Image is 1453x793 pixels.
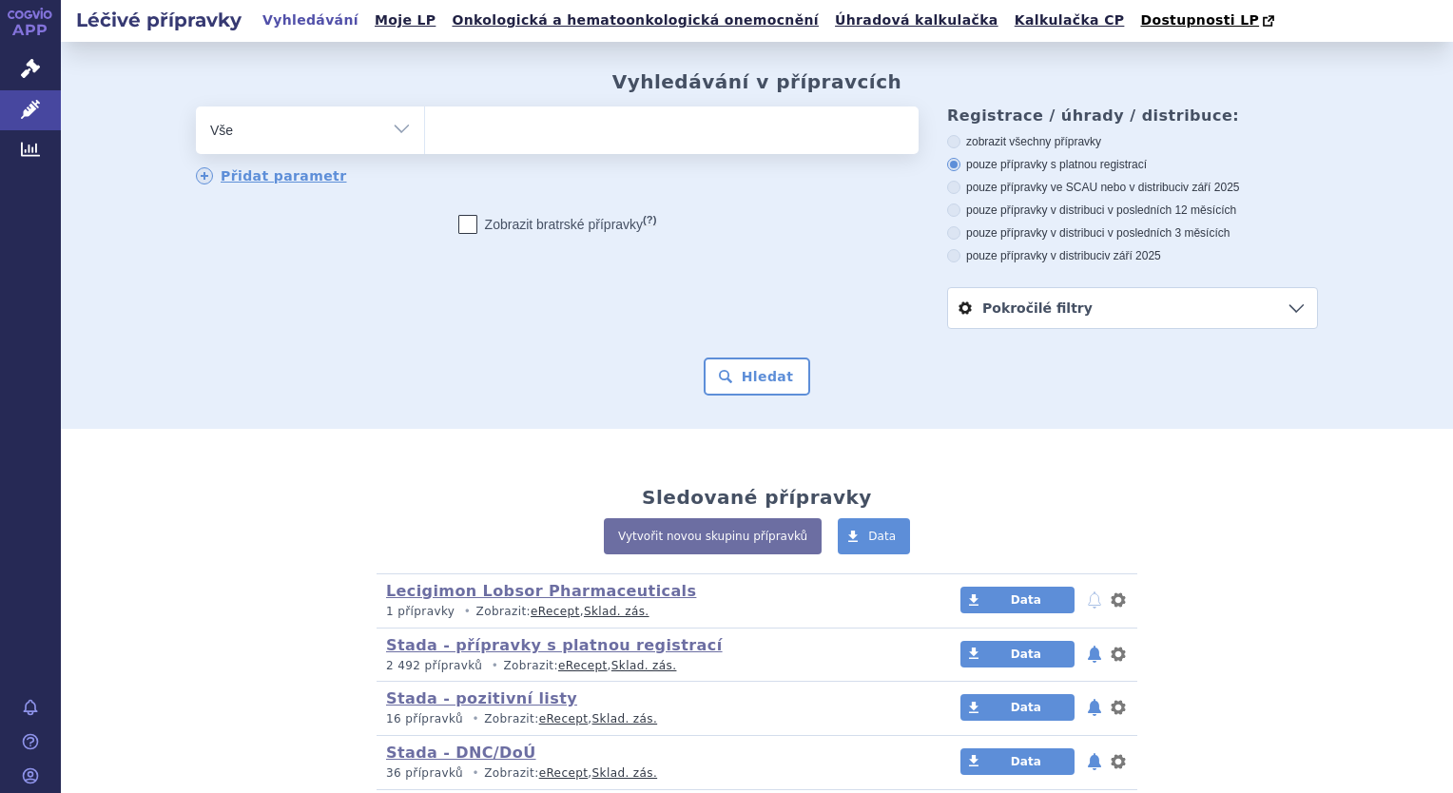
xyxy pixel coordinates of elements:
[386,659,482,672] span: 2 492 přípravků
[611,659,677,672] a: Sklad. zás.
[386,636,723,654] a: Stada - přípravky s platnou registrací
[1011,755,1041,768] span: Data
[386,712,463,725] span: 16 přípravků
[196,167,347,184] a: Přidat parametr
[386,658,794,674] p: Zobrazit: ,
[386,605,455,618] span: 1 přípravky
[1134,8,1284,34] a: Dostupnosti LP
[960,748,1075,775] a: Data
[386,765,794,782] p: Zobrazit: ,
[1085,643,1104,666] button: notifikace
[539,712,589,725] a: eRecept
[947,225,1318,241] label: pouze přípravky v distribuci v posledních 3 měsících
[642,486,872,509] h2: Sledované přípravky
[257,8,364,33] a: Vyhledávání
[458,215,657,234] label: Zobrazit bratrské přípravky
[558,659,608,672] a: eRecept
[947,106,1318,125] h3: Registrace / úhrady / distribuce:
[369,8,441,33] a: Moje LP
[1011,701,1041,714] span: Data
[592,766,658,780] a: Sklad. zás.
[948,288,1317,328] a: Pokročilé filtry
[947,248,1318,263] label: pouze přípravky v distribuci
[1009,8,1131,33] a: Kalkulačka CP
[386,711,794,727] p: Zobrazit: ,
[1104,249,1160,262] span: v září 2025
[947,134,1318,149] label: zobrazit všechny přípravky
[947,180,1318,195] label: pouze přípravky ve SCAU nebo v distribuci
[604,518,822,554] a: Vytvořit novou skupinu přípravků
[467,765,484,782] i: •
[1011,648,1041,661] span: Data
[459,604,476,620] i: •
[386,689,577,707] a: Stada - pozitivní listy
[643,214,656,226] abbr: (?)
[1183,181,1239,194] span: v září 2025
[539,766,589,780] a: eRecept
[1011,593,1041,607] span: Data
[386,582,696,600] a: Lecigimon Lobsor Pharmaceuticals
[531,605,580,618] a: eRecept
[1140,12,1259,28] span: Dostupnosti LP
[1109,750,1128,773] button: nastavení
[386,744,536,762] a: Stada - DNC/DoÚ
[960,587,1075,613] a: Data
[947,157,1318,172] label: pouze přípravky s platnou registrací
[868,530,896,543] span: Data
[947,203,1318,218] label: pouze přípravky v distribuci v posledních 12 měsících
[1109,589,1128,611] button: nastavení
[960,641,1075,667] a: Data
[1085,750,1104,773] button: notifikace
[1109,696,1128,719] button: nastavení
[704,358,811,396] button: Hledat
[1109,643,1128,666] button: nastavení
[467,711,484,727] i: •
[829,8,1004,33] a: Úhradová kalkulačka
[386,604,794,620] p: Zobrazit: ,
[960,694,1075,721] a: Data
[1085,589,1104,611] button: notifikace
[386,766,463,780] span: 36 přípravků
[446,8,824,33] a: Onkologická a hematoonkologická onemocnění
[592,712,658,725] a: Sklad. zás.
[612,70,902,93] h2: Vyhledávání v přípravcích
[61,7,257,33] h2: Léčivé přípravky
[584,605,649,618] a: Sklad. zás.
[838,518,910,554] a: Data
[486,658,503,674] i: •
[1085,696,1104,719] button: notifikace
